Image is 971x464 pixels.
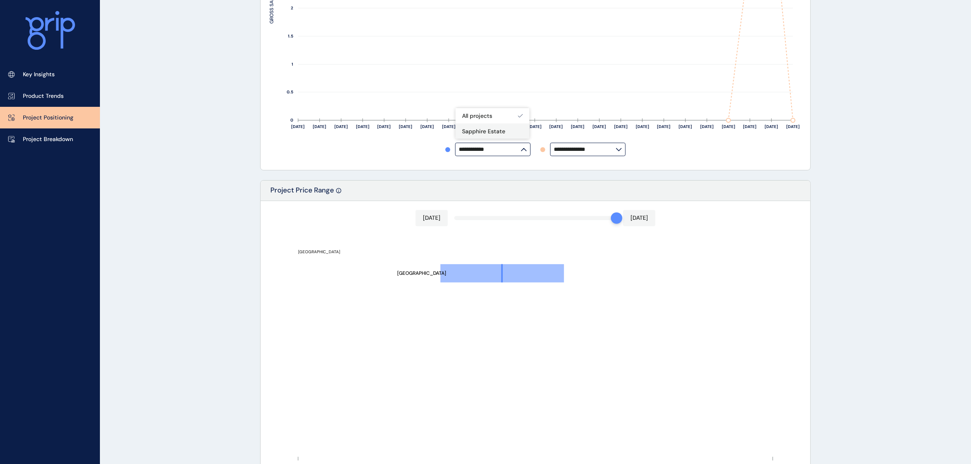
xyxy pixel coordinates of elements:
[298,249,340,254] text: [GEOGRAPHIC_DATA]
[397,270,446,277] text: [GEOGRAPHIC_DATA]
[23,92,64,100] p: Product Trends
[630,214,648,222] p: [DATE]
[722,124,735,129] text: [DATE]
[423,214,440,222] p: [DATE]
[292,62,293,67] text: 1
[23,135,73,144] p: Project Breakdown
[550,124,563,129] text: [DATE]
[270,186,334,201] p: Project Price Range
[378,124,391,129] text: [DATE]
[420,124,434,129] text: [DATE]
[442,124,456,129] text: [DATE]
[462,112,492,120] p: All projects
[614,124,628,129] text: [DATE]
[765,124,778,129] text: [DATE]
[657,124,670,129] text: [DATE]
[287,90,293,95] text: 0.5
[700,124,714,129] text: [DATE]
[23,114,73,122] p: Project Positioning
[636,124,649,129] text: [DATE]
[593,124,606,129] text: [DATE]
[786,124,800,129] text: [DATE]
[291,6,293,11] text: 2
[288,34,293,39] text: 1.5
[571,124,584,129] text: [DATE]
[23,71,55,79] p: Key Insights
[290,118,293,123] text: 0
[462,128,505,136] p: Sapphire Estate
[743,124,756,129] text: [DATE]
[334,124,348,129] text: [DATE]
[679,124,692,129] text: [DATE]
[292,124,305,129] text: [DATE]
[313,124,326,129] text: [DATE]
[356,124,369,129] text: [DATE]
[528,124,542,129] text: [DATE]
[399,124,412,129] text: [DATE]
